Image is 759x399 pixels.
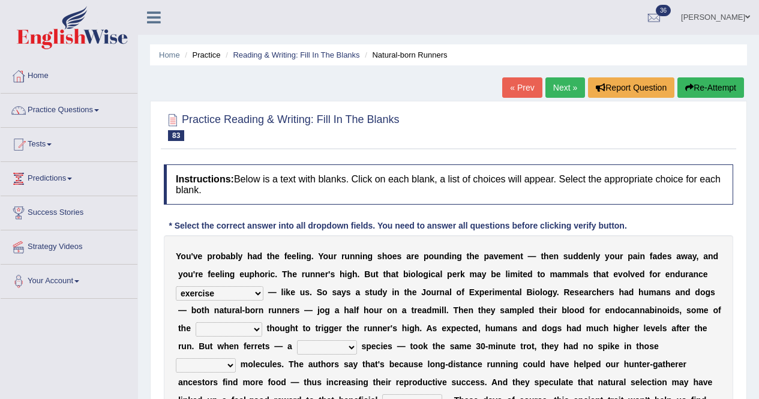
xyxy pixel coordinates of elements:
b: i [392,287,394,297]
b: o [215,251,221,261]
b: o [260,269,265,279]
b: s [563,251,568,261]
b: h [469,251,475,261]
b: i [518,269,520,279]
button: Report Question [588,77,674,98]
b: h [638,287,644,297]
b: e [665,269,670,279]
b: t [541,251,544,261]
b: u [244,269,250,279]
h4: Below is a text with blanks. Click on each blank, a list of choices will appear. Select the appro... [164,164,733,205]
b: u [370,269,376,279]
span: 83 [168,130,184,141]
b: o [535,287,540,297]
b: o [623,269,628,279]
b: a [676,251,681,261]
b: s [666,287,671,297]
b: e [583,251,588,261]
b: l [581,269,584,279]
b: t [537,269,540,279]
b: l [505,269,508,279]
b: o [540,269,545,279]
b: o [652,269,658,279]
b: l [440,269,442,279]
b: n [355,251,360,261]
b: a [337,287,341,297]
b: y [482,269,487,279]
b: p [628,251,633,261]
b: o [610,251,615,261]
b: n [693,269,698,279]
b: p [424,251,429,261]
b: g [368,251,373,261]
b: u [300,287,305,297]
b: u [186,251,191,261]
a: Predictions [1,162,137,192]
b: e [613,269,618,279]
b: i [299,251,301,261]
b: e [570,287,575,297]
b: r [457,269,460,279]
b: l [236,251,238,261]
b: e [499,251,503,261]
b: n [452,251,457,261]
b: u [305,269,310,279]
b: i [493,287,495,297]
b: a [557,269,562,279]
b: n [362,251,368,261]
b: l [449,287,452,297]
b: a [445,287,449,297]
b: i [533,287,535,297]
b: h [619,287,624,297]
b: y [605,251,610,261]
b: m [649,287,656,297]
b: f [650,251,653,261]
b: e [287,251,292,261]
b: v [193,251,198,261]
b: i [638,251,640,261]
b: t [370,287,373,297]
b: v [630,269,635,279]
b: o [426,287,431,297]
b: a [577,269,582,279]
b: f [284,251,287,261]
b: v [494,251,499,261]
b: b [230,251,236,261]
a: Success Stories [1,196,137,226]
b: s [305,287,310,297]
b: o [322,287,328,297]
b: y [341,287,346,297]
b: c [431,269,436,279]
b: o [181,251,186,261]
b: r [302,269,305,279]
b: s [667,251,672,261]
b: i [360,251,362,261]
b: h [270,251,275,261]
a: Tests [1,128,137,158]
b: u [680,269,686,279]
b: ' [328,269,330,279]
b: t [267,251,270,261]
b: , [696,251,698,261]
b: o [323,251,329,261]
b: a [656,287,661,297]
b: r [606,287,609,297]
b: u [434,251,439,261]
b: i [345,269,347,279]
b: a [688,251,692,261]
b: g [423,269,428,279]
b: e [662,251,667,261]
b: s [377,251,382,261]
b: h [544,251,549,261]
b: d [527,269,533,279]
b: e [579,287,584,297]
li: Practice [182,49,220,61]
b: o [410,269,416,279]
b: d [713,251,719,261]
b: S [317,287,322,297]
a: Strategy Videos [1,230,137,260]
b: a [477,269,482,279]
a: Next » [545,77,585,98]
b: t [395,269,398,279]
b: r [195,269,198,279]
